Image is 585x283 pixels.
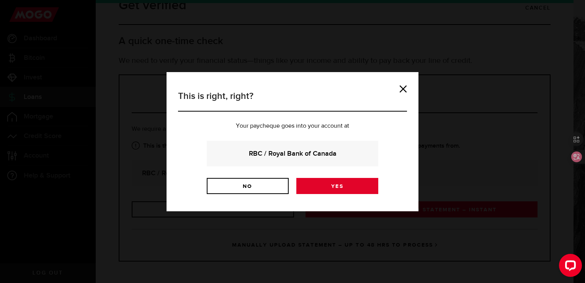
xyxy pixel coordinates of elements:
[178,123,407,129] p: Your paycheque goes into your account at
[217,148,368,159] strong: RBC / Royal Bank of Canada
[296,178,378,194] a: Yes
[178,89,407,112] h3: This is right, right?
[553,251,585,283] iframe: LiveChat chat widget
[207,178,289,194] a: No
